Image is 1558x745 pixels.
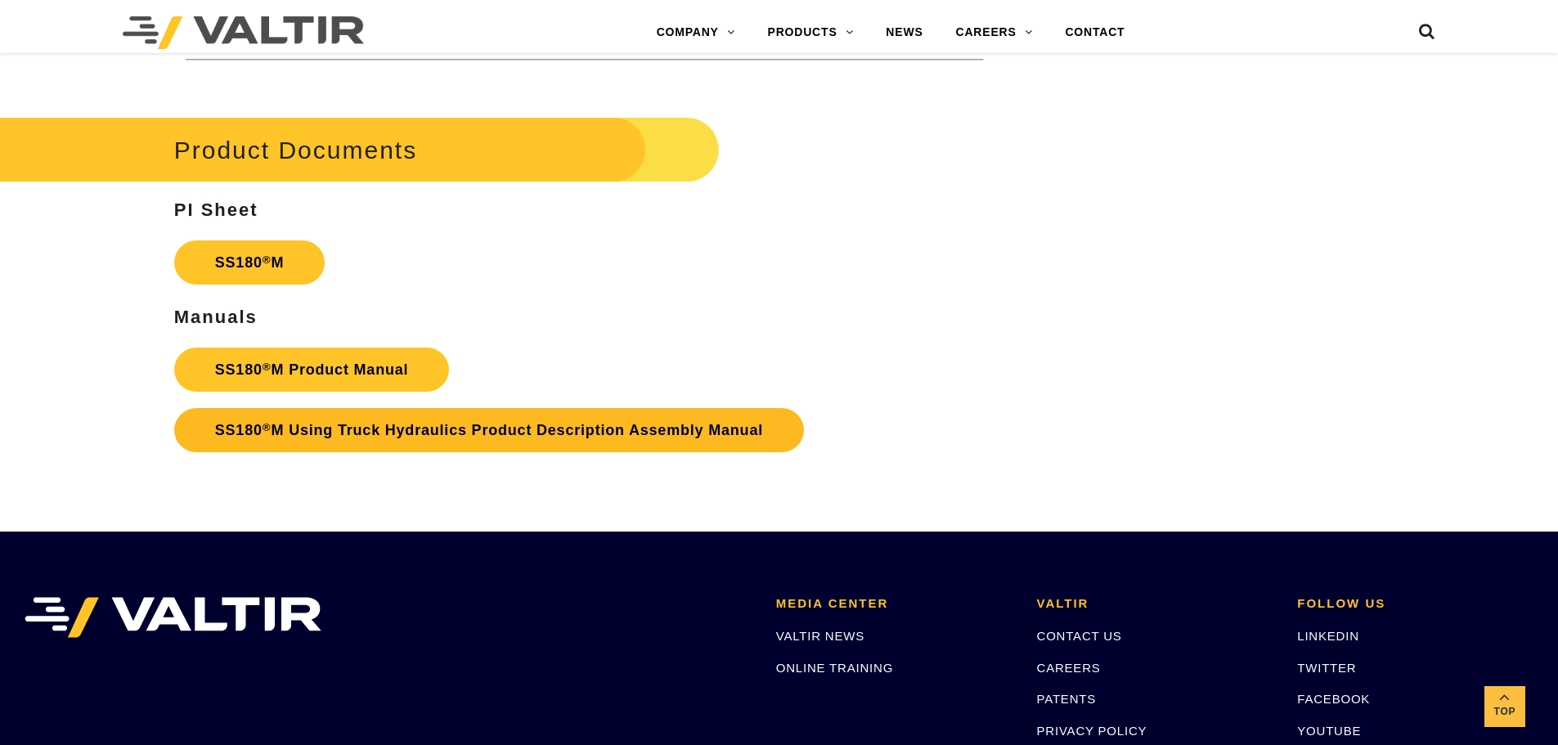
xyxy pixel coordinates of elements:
[1048,16,1141,49] a: CONTACT
[640,16,752,49] a: COMPANY
[776,597,1012,611] h2: MEDIA CENTER
[1037,597,1273,611] h2: VALTIR
[776,661,893,675] a: ONLINE TRAINING
[1297,597,1533,611] h2: FOLLOW US
[1297,724,1361,738] a: YOUTUBE
[263,254,272,266] sup: ®
[174,348,450,392] a: SS180®M Product Manual
[1297,661,1356,675] a: TWITTER
[123,16,364,49] img: Valtir
[1297,692,1370,706] a: FACEBOOK
[25,597,321,638] img: VALTIR
[263,421,272,433] sup: ®
[869,16,939,49] a: NEWS
[1037,724,1147,738] a: PRIVACY POLICY
[752,16,870,49] a: PRODUCTS
[263,361,272,373] sup: ®
[1484,702,1525,721] span: Top
[940,16,1049,49] a: CAREERS
[174,240,326,285] a: SS180®M
[1484,686,1525,727] a: Top
[1037,692,1097,706] a: PATENTS
[1297,629,1359,643] a: LINKEDIN
[174,408,804,452] a: SS180®M Using Truck Hydraulics Product Description Assembly Manual
[174,307,258,327] strong: Manuals
[174,200,258,220] strong: PI Sheet
[776,629,864,643] a: VALTIR NEWS
[1037,629,1122,643] a: CONTACT US
[1037,661,1101,675] a: CAREERS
